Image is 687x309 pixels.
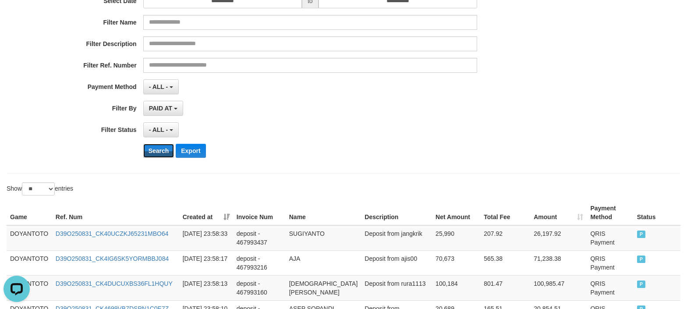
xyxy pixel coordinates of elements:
[233,200,286,225] th: Invoice Num
[587,225,633,251] td: QRIS Payment
[143,122,179,137] button: - ALL -
[143,79,179,94] button: - ALL -
[432,275,480,300] td: 100,184
[56,280,173,287] a: D39O250831_CK4DUCUXBS36FL1HQUY
[56,230,169,237] a: D39O250831_CK40UCZKJ65231MBO64
[286,225,361,251] td: SUGIYANTO
[149,126,168,133] span: - ALL -
[432,200,480,225] th: Net Amount
[361,200,432,225] th: Description
[637,231,646,238] span: PAID
[179,250,233,275] td: [DATE] 23:58:17
[480,200,530,225] th: Total Fee
[587,250,633,275] td: QRIS Payment
[530,200,587,225] th: Amount: activate to sort column ascending
[7,250,52,275] td: DOYANTOTO
[179,200,233,225] th: Created at: activate to sort column ascending
[480,250,530,275] td: 565.38
[143,144,174,158] button: Search
[7,200,52,225] th: Game
[361,275,432,300] td: Deposit from rura1113
[179,225,233,251] td: [DATE] 23:58:33
[149,105,172,112] span: PAID AT
[179,275,233,300] td: [DATE] 23:58:13
[634,200,680,225] th: Status
[4,4,30,30] button: Open LiveChat chat widget
[149,83,168,90] span: - ALL -
[480,275,530,300] td: 801.47
[587,200,633,225] th: Payment Method
[22,182,55,195] select: Showentries
[7,225,52,251] td: DOYANTOTO
[56,255,169,262] a: D39O250831_CK4IG6SK5YORMBBJ084
[637,256,646,263] span: PAID
[637,281,646,288] span: PAID
[176,144,205,158] button: Export
[233,275,286,300] td: deposit - 467993160
[286,250,361,275] td: AJA
[432,225,480,251] td: 25,990
[530,275,587,300] td: 100,985.47
[530,250,587,275] td: 71,238.38
[480,225,530,251] td: 207.92
[233,225,286,251] td: deposit - 467993437
[52,200,179,225] th: Ref. Num
[286,275,361,300] td: [DEMOGRAPHIC_DATA][PERSON_NAME]
[233,250,286,275] td: deposit - 467993216
[432,250,480,275] td: 70,673
[286,200,361,225] th: Name
[143,101,183,116] button: PAID AT
[361,250,432,275] td: Deposit from ajis00
[587,275,633,300] td: QRIS Payment
[530,225,587,251] td: 26,197.92
[7,182,73,195] label: Show entries
[361,225,432,251] td: Deposit from jangkrik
